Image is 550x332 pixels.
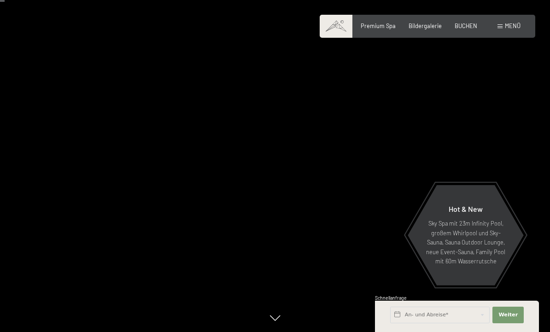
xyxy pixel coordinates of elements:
[505,22,521,29] span: Menü
[361,22,396,29] a: Premium Spa
[407,185,524,286] a: Hot & New Sky Spa mit 23m Infinity Pool, großem Whirlpool und Sky-Sauna, Sauna Outdoor Lounge, ne...
[492,307,524,323] button: Weiter
[426,219,506,266] p: Sky Spa mit 23m Infinity Pool, großem Whirlpool und Sky-Sauna, Sauna Outdoor Lounge, neue Event-S...
[455,22,477,29] a: BUCHEN
[375,295,407,301] span: Schnellanfrage
[449,204,483,213] span: Hot & New
[498,311,518,319] span: Weiter
[409,22,442,29] a: Bildergalerie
